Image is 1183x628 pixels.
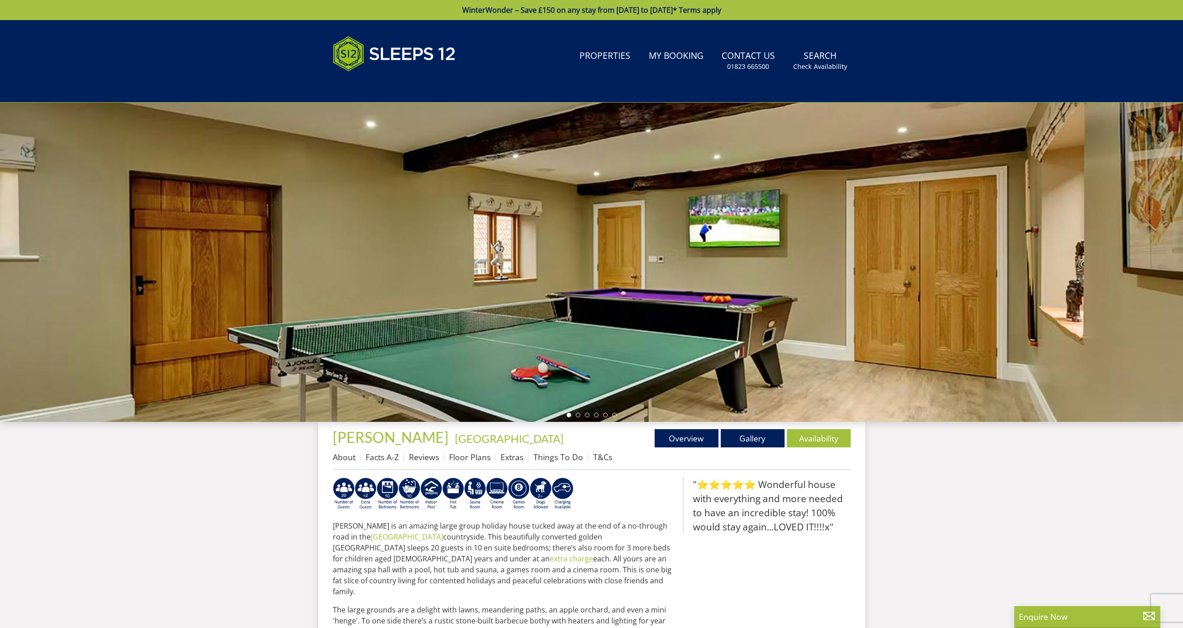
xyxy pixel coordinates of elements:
a: About [333,452,356,462]
a: SearchCheck Availability [790,46,851,76]
img: AD_4nXdrZMsjcYNLGsKuA84hRzvIbesVCpXJ0qqnwZoX5ch9Zjv73tWe4fnFRs2gJ9dSiUubhZXckSJX_mqrZBmYExREIfryF... [508,477,530,510]
a: T&Cs [593,452,612,462]
small: Check Availability [793,62,847,71]
a: Facts A-Z [366,452,399,462]
a: [PERSON_NAME] [333,428,451,446]
a: Floor Plans [449,452,491,462]
span: [PERSON_NAME] [333,428,449,446]
a: [GEOGRAPHIC_DATA] [371,532,443,542]
img: Sleeps 12 [333,31,456,77]
a: Gallery [721,429,785,447]
a: [GEOGRAPHIC_DATA] [455,432,563,445]
img: AD_4nXdjbGEeivCGLLmyT_JEP7bTfXsjgyLfnLszUAQeQ4RcokDYHVBt5R8-zTDbAVICNoGv1Dwc3nsbUb1qR6CAkrbZUeZBN... [464,477,486,510]
p: Enquire Now [1019,611,1156,623]
img: AD_4nXfvn8RXFi48Si5WD_ef5izgnipSIXhRnV2E_jgdafhtv5bNmI08a5B0Z5Dh6wygAtJ5Dbjjt2cCuRgwHFAEvQBwYj91q... [398,477,420,510]
a: Contact Us01823 665500 [718,46,779,76]
img: AD_4nXd2nb48xR8nvNoM3_LDZbVoAMNMgnKOBj_-nFICa7dvV-HbinRJhgdpEvWfsaax6rIGtCJThxCG8XbQQypTL5jAHI8VF... [486,477,508,510]
a: Properties [576,46,634,67]
a: Overview [655,429,718,447]
p: [PERSON_NAME] is an amazing large group holiday house tucked away at the end of a no-through road... [333,520,676,597]
img: AD_4nXcpX5uDwed6-YChlrI2BYOgXwgg3aqYHOhRm0XfZB-YtQW2NrmeCr45vGAfVKUq4uWnc59ZmEsEzoF5o39EWARlT1ewO... [442,477,464,510]
blockquote: "⭐⭐⭐⭐⭐ Wonderful house with everything and more needed to have an incredible stay! 100% would sta... [683,477,851,535]
small: 01823 665500 [727,62,769,71]
img: AD_4nXeXCOE_OdmEy92lFEB9p7nyvg-9T1j8Q7yQMnDgopRzbTNR3Fwoz3levE1lBACinI3iQWtmcm3GLYMw3-AC-bi-kylLi... [355,477,377,510]
a: Things To Do [533,452,583,462]
span: - [451,432,563,445]
img: AD_4nXex3qvy3sy6BM-Br1RXWWSl0DFPk6qVqJlDEOPMeFX_TIH0N77Wmmkf8Pcs8dCh06Ybzq_lkzmDAO5ABz7s_BDarUBnZ... [333,477,355,510]
a: Reviews [409,452,439,462]
img: AD_4nXfZxIz6BQB9SA1qRR_TR-5tIV0ZeFY52bfSYUXaQTY3KXVpPtuuoZT3Ql3RNthdyy4xCUoonkMKBfRi__QKbC4gcM_TO... [377,477,398,510]
a: Availability [787,429,851,447]
a: extra charge [550,554,593,564]
img: AD_4nXei2dp4L7_L8OvME76Xy1PUX32_NMHbHVSts-g-ZAVb8bILrMcUKZI2vRNdEqfWP017x6NFeUMZMqnp0JYknAB97-jDN... [420,477,442,510]
a: My Booking [645,46,707,67]
img: AD_4nXfVJ1m9w4EMMbFjuD7zUgI0tuAFSIqlFBxnoOORi2MjIyaBJhe_C7my_EDccl4s4fHEkrSKwLb6ZhQ-Uxcdi3V3QSydP... [530,477,552,510]
iframe: Customer reviews powered by Trustpilot [328,82,424,90]
img: AD_4nXcnT2OPG21WxYUhsl9q61n1KejP7Pk9ESVM9x9VetD-X_UXXoxAKaMRZGYNcSGiAsmGyKm0QlThER1osyFXNLmuYOVBV... [552,477,573,510]
a: Extras [501,452,523,462]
